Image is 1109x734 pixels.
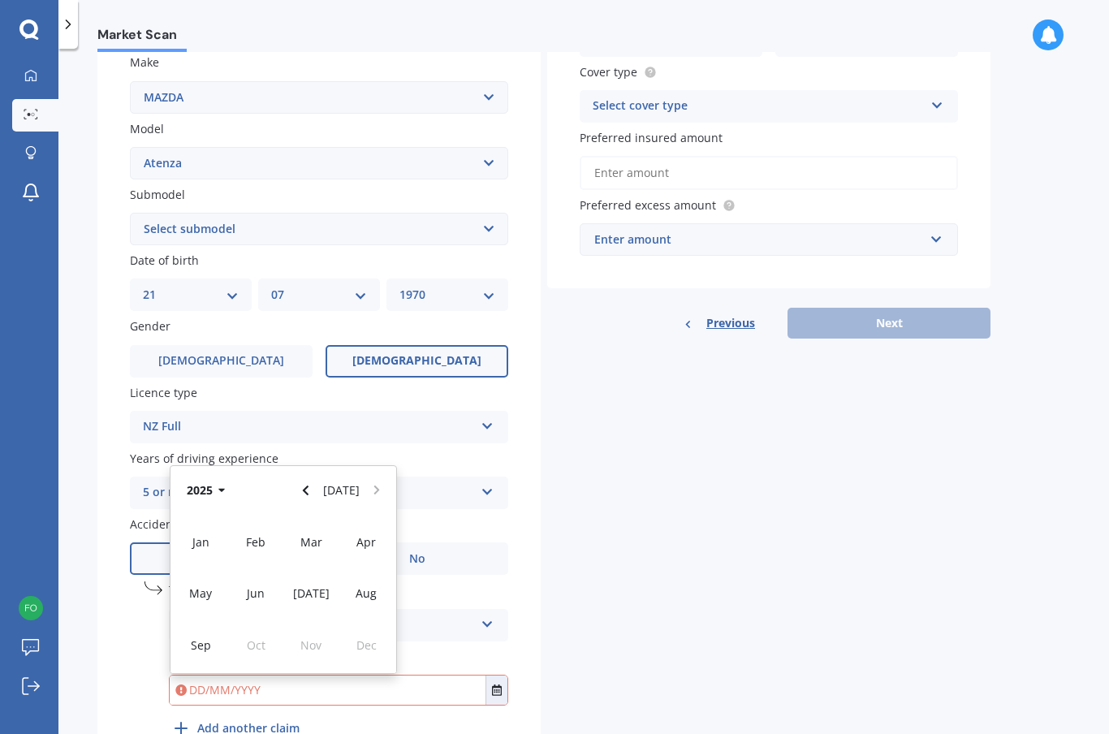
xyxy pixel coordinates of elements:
[179,475,238,504] button: 2025
[191,637,211,653] span: Sep
[356,585,377,601] span: Aug
[143,483,474,503] div: 5 or more years
[339,516,394,568] div: Apr 2025
[130,253,199,268] span: Date of birth
[192,534,209,550] span: Jan
[170,466,396,673] div: DD/MM/YYYY
[170,514,396,673] div: 2025
[228,516,283,568] div: Feb 2025
[130,516,335,532] span: Accidents or claims in the last 5 years
[593,97,924,116] div: Select cover type
[97,27,187,49] span: Market Scan
[283,516,339,568] div: Mar 2025
[246,534,265,550] span: Feb
[594,231,924,248] div: Enter amount
[283,568,339,619] div: Jul 2025
[130,187,185,202] span: Submodel
[173,516,228,568] div: Jan 2025
[356,534,376,550] span: Apr
[352,354,481,368] span: [DEMOGRAPHIC_DATA]
[580,156,958,190] input: Enter amount
[158,354,284,368] span: [DEMOGRAPHIC_DATA]
[130,385,197,400] span: Licence type
[706,311,755,335] span: Previous
[130,451,278,466] span: Years of driving experience
[485,676,507,705] button: Select date
[580,64,637,80] span: Cover type
[130,319,170,335] span: Gender
[580,130,723,145] span: Preferred insured amount
[19,596,43,620] img: 43a5e9134c29297823d37d4e8289fbff
[228,568,283,619] div: Jun 2025
[580,197,716,213] span: Preferred excess amount
[170,676,485,705] input: DD/MM/YYYY
[300,534,322,550] span: Mar
[189,585,212,601] span: May
[293,585,330,601] span: [DATE]
[296,475,317,504] button: Navigate back
[339,568,394,619] div: Aug 2025
[317,475,367,504] button: [DATE]
[247,585,265,601] span: Jun
[130,55,159,71] span: Make
[173,568,228,619] div: May 2025
[173,620,228,671] div: Sep 2025
[143,417,474,437] div: NZ Full
[130,121,164,136] span: Model
[409,552,425,566] span: No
